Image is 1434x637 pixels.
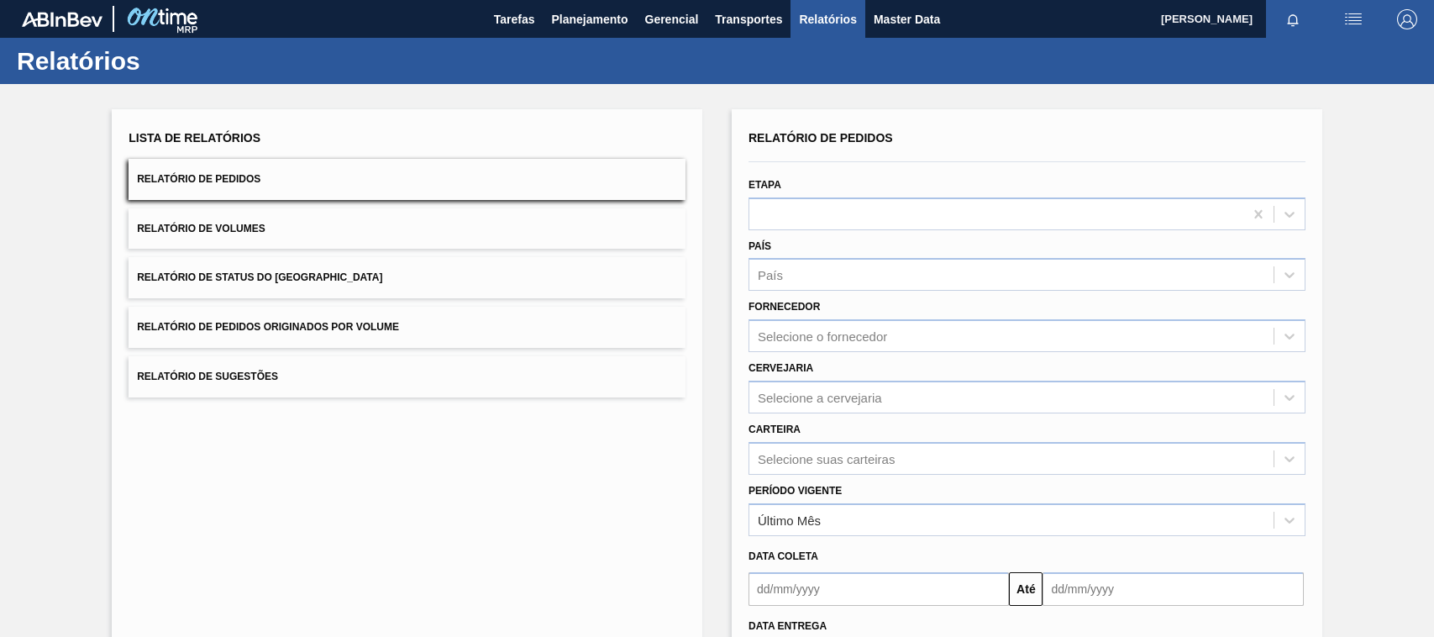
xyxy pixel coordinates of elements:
[129,159,685,200] button: Relatório de Pedidos
[1397,9,1417,29] img: Logout
[494,9,535,29] span: Tarefas
[758,329,887,344] div: Selecione o fornecedor
[129,257,685,298] button: Relatório de Status do [GEOGRAPHIC_DATA]
[749,485,842,497] label: Período Vigente
[749,424,801,435] label: Carteira
[137,371,278,382] span: Relatório de Sugestões
[749,550,818,562] span: Data coleta
[17,51,315,71] h1: Relatórios
[758,513,821,527] div: Último Mês
[758,451,895,466] div: Selecione suas carteiras
[749,179,781,191] label: Etapa
[1343,9,1363,29] img: userActions
[129,356,685,397] button: Relatório de Sugestões
[551,9,628,29] span: Planejamento
[874,9,940,29] span: Master Data
[22,12,102,27] img: TNhmsLtSVTkK8tSr43FrP2fwEKptu5GPRR3wAAAABJRU5ErkJggg==
[749,131,893,145] span: Relatório de Pedidos
[129,131,260,145] span: Lista de Relatórios
[129,307,685,348] button: Relatório de Pedidos Originados por Volume
[749,572,1009,606] input: dd/mm/yyyy
[749,362,813,374] label: Cervejaria
[1009,572,1043,606] button: Até
[137,271,382,283] span: Relatório de Status do [GEOGRAPHIC_DATA]
[758,268,783,282] div: País
[137,223,265,234] span: Relatório de Volumes
[758,390,882,404] div: Selecione a cervejaria
[799,9,856,29] span: Relatórios
[715,9,782,29] span: Transportes
[749,301,820,313] label: Fornecedor
[137,173,260,185] span: Relatório de Pedidos
[749,240,771,252] label: País
[1266,8,1320,31] button: Notificações
[129,208,685,250] button: Relatório de Volumes
[1043,572,1303,606] input: dd/mm/yyyy
[137,321,399,333] span: Relatório de Pedidos Originados por Volume
[749,620,827,632] span: Data entrega
[645,9,699,29] span: Gerencial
